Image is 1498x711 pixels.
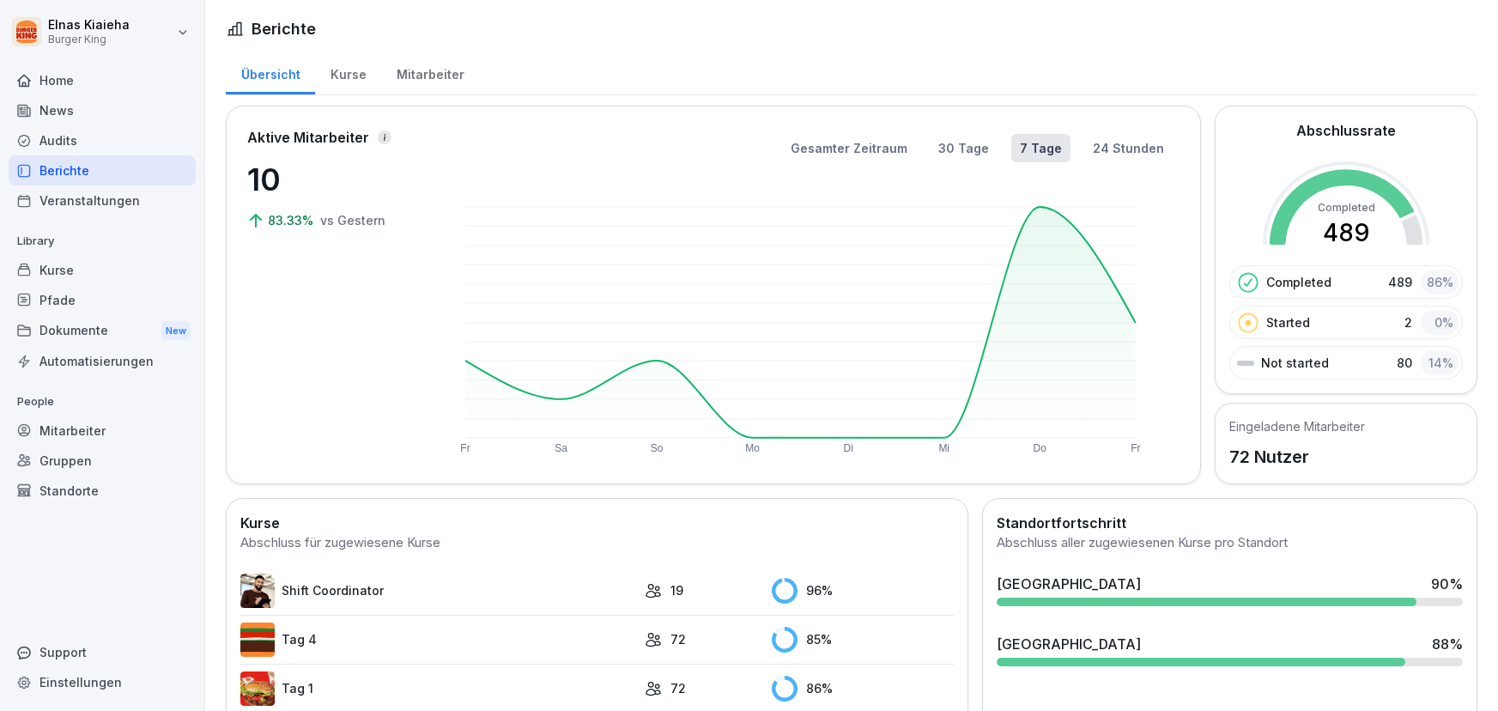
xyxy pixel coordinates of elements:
p: 80 [1397,354,1412,372]
div: 88 % [1432,634,1463,654]
p: 72 Nutzer [1229,444,1365,470]
p: Library [9,228,196,255]
h5: Eingeladene Mitarbeiter [1229,417,1365,435]
a: Tag 1 [240,671,636,706]
h2: Standortfortschritt [997,513,1463,533]
p: Burger King [48,33,130,46]
button: 30 Tage [930,134,998,162]
div: 0 % [1421,310,1459,335]
p: 10 [247,156,419,203]
a: News [9,95,196,125]
p: Started [1266,313,1310,331]
p: Not started [1261,354,1329,372]
a: DokumenteNew [9,315,196,347]
p: Aktive Mitarbeiter [247,127,369,148]
div: 96 % [772,578,954,604]
div: 14 % [1421,350,1459,375]
text: Do [1034,442,1047,454]
text: Mo [745,442,760,454]
a: [GEOGRAPHIC_DATA]88% [990,627,1470,673]
p: People [9,388,196,416]
img: q4kvd0p412g56irxfxn6tm8s.png [240,574,275,608]
p: 72 [670,679,686,697]
p: 2 [1404,313,1412,331]
p: Completed [1266,273,1331,291]
a: Einstellungen [9,667,196,697]
a: Standorte [9,476,196,506]
a: [GEOGRAPHIC_DATA]90% [990,567,1470,613]
a: Pfade [9,285,196,315]
text: Fr [460,442,470,454]
a: Kurse [9,255,196,285]
text: Sa [555,442,567,454]
p: Elnas Kiaieha [48,18,130,33]
a: Kurse [315,51,381,94]
a: Automatisierungen [9,346,196,376]
a: Veranstaltungen [9,185,196,216]
p: 72 [670,630,686,648]
a: Mitarbeiter [381,51,479,94]
p: 83.33% [268,211,317,229]
p: 489 [1388,273,1412,291]
button: Gesamter Zeitraum [782,134,916,162]
text: So [651,442,664,454]
div: 86 % [1421,270,1459,295]
button: 24 Stunden [1084,134,1173,162]
div: [GEOGRAPHIC_DATA] [997,574,1141,594]
h1: Berichte [252,17,316,40]
img: a35kjdk9hf9utqmhbz0ibbvi.png [240,623,275,657]
div: New [161,321,191,341]
div: 90 % [1431,574,1463,594]
text: Fr [1131,442,1141,454]
div: [GEOGRAPHIC_DATA] [997,634,1141,654]
h2: Abschlussrate [1296,120,1396,141]
div: Dokumente [9,315,196,347]
p: vs Gestern [320,211,385,229]
a: Tag 4 [240,623,636,657]
text: Di [844,442,853,454]
h2: Kurse [240,513,954,533]
button: 7 Tage [1011,134,1070,162]
a: Übersicht [226,51,315,94]
img: kxzo5hlrfunza98hyv09v55a.png [240,671,275,706]
div: Abschluss für zugewiesene Kurse [240,533,954,553]
a: Audits [9,125,196,155]
div: Support [9,637,196,667]
a: Mitarbeiter [9,416,196,446]
a: Shift Coordinator [240,574,636,608]
text: Mi [939,442,950,454]
div: Abschluss aller zugewiesenen Kurse pro Standort [997,533,1463,553]
a: Berichte [9,155,196,185]
div: 86 % [772,676,954,702]
a: Gruppen [9,446,196,476]
div: 85 % [772,627,954,653]
a: Home [9,65,196,95]
p: 19 [670,581,683,599]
